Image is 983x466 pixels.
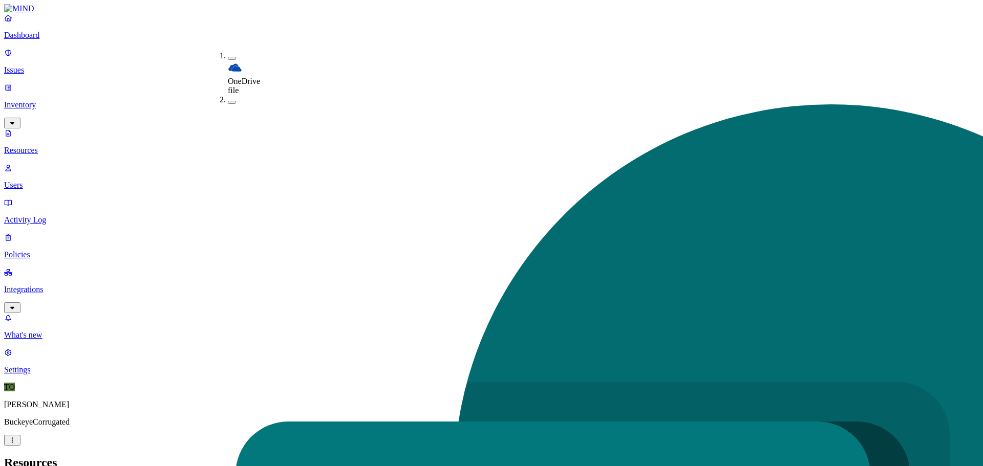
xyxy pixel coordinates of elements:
a: Inventory [4,83,979,127]
p: Inventory [4,100,979,109]
p: Integrations [4,285,979,294]
img: MIND [4,4,34,13]
img: onedrive [228,60,242,75]
p: Settings [4,365,979,374]
a: Issues [4,48,979,75]
a: MIND [4,4,979,13]
p: What's new [4,330,979,340]
a: Dashboard [4,13,979,40]
p: Policies [4,250,979,259]
p: Resources [4,146,979,155]
a: Resources [4,128,979,155]
p: [PERSON_NAME] [4,400,979,409]
a: Settings [4,348,979,374]
a: Activity Log [4,198,979,225]
a: What's new [4,313,979,340]
p: Issues [4,65,979,75]
p: BuckeyeCorrugated [4,417,979,427]
p: Dashboard [4,31,979,40]
p: Users [4,181,979,190]
a: Policies [4,233,979,259]
span: TO [4,383,15,391]
span: OneDrive file [228,77,260,95]
a: Integrations [4,268,979,312]
a: Users [4,163,979,190]
p: Activity Log [4,215,979,225]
